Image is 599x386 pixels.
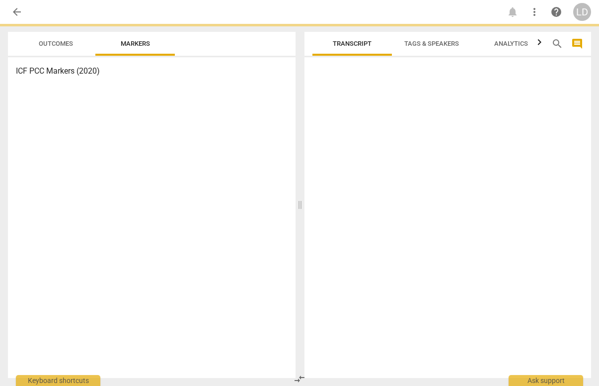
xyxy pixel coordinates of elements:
[16,65,288,77] h3: ICF PCC Markers (2020)
[571,38,583,50] span: comment
[39,40,73,47] span: Outcomes
[121,40,150,47] span: Markers
[528,6,540,18] span: more_vert
[404,40,459,47] span: Tags & Speakers
[550,6,562,18] span: help
[494,40,528,47] span: Analytics
[569,36,585,52] button: Show/Hide comments
[16,375,100,386] div: Keyboard shortcuts
[573,3,591,21] button: LD
[11,6,23,18] span: arrow_back
[551,38,563,50] span: search
[509,375,583,386] div: Ask support
[549,36,565,52] button: Search
[333,40,372,47] span: Transcript
[294,373,305,385] span: compare_arrows
[547,3,565,21] a: Help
